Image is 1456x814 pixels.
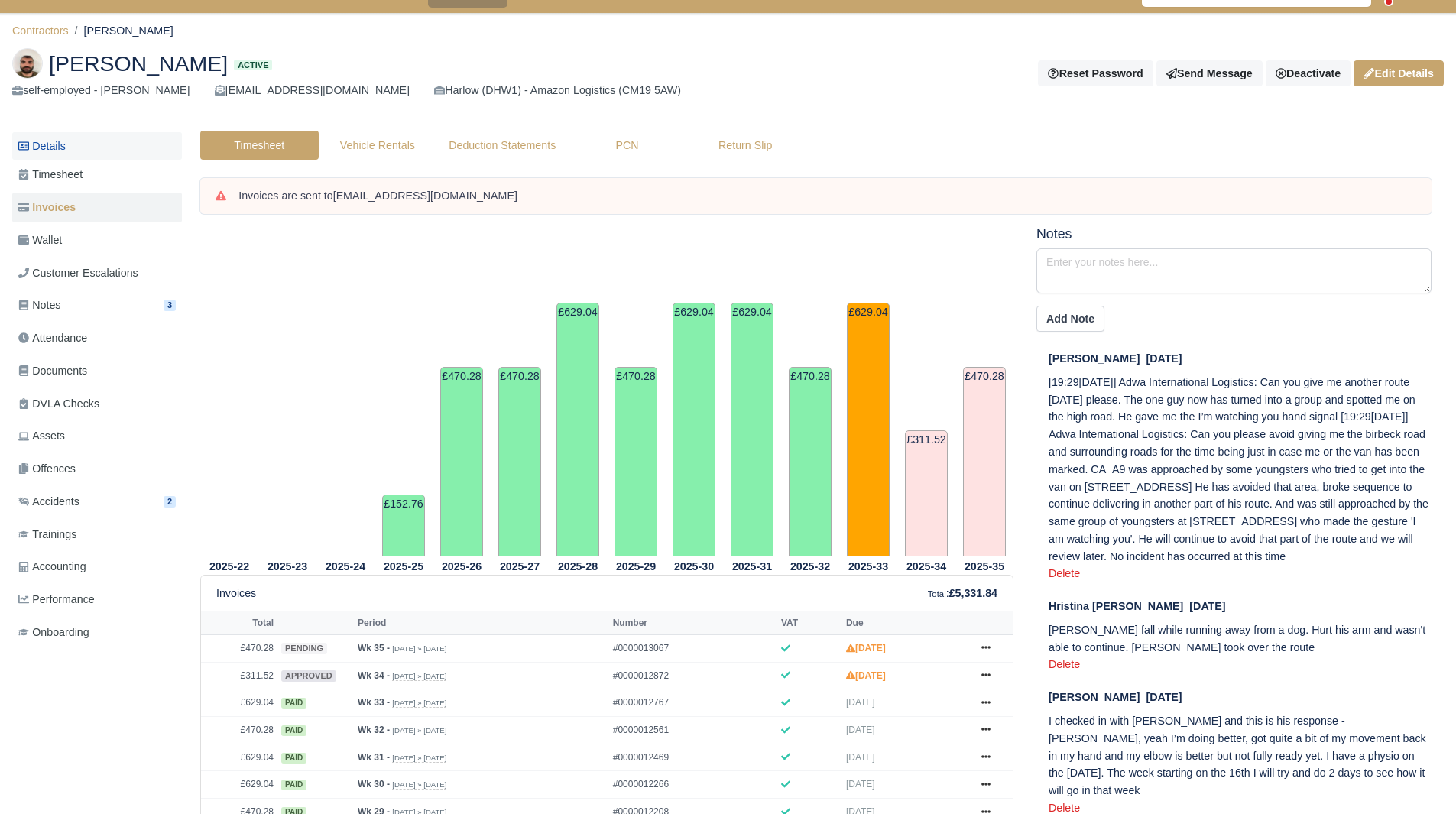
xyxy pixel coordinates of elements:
th: 2025-24 [316,557,375,576]
small: [DATE] » [DATE] [392,672,446,681]
span: paid [281,725,306,736]
span: pending [281,643,327,654]
span: [DATE] [846,779,875,790]
th: Number [609,611,777,634]
td: #0000012872 [609,662,777,689]
a: Invoices [12,193,182,222]
span: Trainings [18,526,76,543]
th: 2025-29 [607,557,665,576]
span: Notes [18,297,60,314]
td: £629.04 [201,689,277,717]
span: [DATE] [846,725,875,735]
strong: Wk 34 - [358,670,390,681]
h5: Notes [1036,226,1432,242]
th: 2025-22 [200,557,258,576]
div: self-employed - [PERSON_NAME] [12,82,190,99]
a: Timesheet [12,160,182,190]
strong: [DATE] [846,643,886,653]
th: Period [354,611,609,634]
td: #0000012767 [609,689,777,717]
span: paid [281,698,306,709]
div: Ahmet Hussein [1,36,1455,112]
td: £311.52 [905,430,948,556]
span: [PERSON_NAME] [1049,691,1140,703]
a: Notes 3 [12,290,182,320]
span: Invoices [18,199,76,216]
span: Performance [18,591,95,608]
a: Edit Details [1354,60,1444,86]
td: #0000013067 [609,635,777,663]
th: VAT [777,611,842,634]
strong: Wk 35 - [358,643,390,653]
strong: Wk 30 - [358,779,390,790]
a: Accounting [12,552,182,582]
span: Documents [18,362,87,380]
a: Deduction Statements [436,131,568,161]
span: [DATE] [846,697,875,708]
td: £629.04 [556,303,599,556]
span: Offences [18,460,76,478]
td: £470.28 [498,367,541,556]
td: £470.28 [615,367,657,556]
strong: £5,331.84 [949,587,997,599]
a: Documents [12,356,182,386]
a: Assets [12,421,182,451]
div: [DATE] [1049,689,1432,706]
td: £152.76 [382,495,425,556]
a: Trainings [12,520,182,550]
a: PCN [568,131,686,161]
span: 2 [164,496,176,508]
span: approved [281,670,336,682]
p: I checked in with [PERSON_NAME] and this is his response - [PERSON_NAME], yeah I’m doing better, ... [1049,712,1432,799]
th: 2025-30 [665,557,723,576]
span: Attendance [18,329,87,347]
button: Reset Password [1038,60,1153,86]
th: 2025-27 [491,557,549,576]
div: [DATE] [1049,350,1432,368]
span: Onboarding [18,624,89,641]
span: Accounting [18,558,86,576]
small: [DATE] » [DATE] [392,754,446,763]
strong: Wk 31 - [358,752,390,763]
small: Total [928,589,946,598]
span: Wallet [18,232,62,249]
a: Contractors [12,24,69,37]
td: £311.52 [201,662,277,689]
span: DVLA Checks [18,395,99,413]
td: £629.04 [673,303,715,556]
a: Wallet [12,225,182,255]
a: Return Slip [686,131,805,161]
th: 2025-28 [549,557,607,576]
span: Customer Escalations [18,264,138,282]
strong: Wk 32 - [358,725,390,735]
td: #0000012266 [609,771,777,799]
p: [19:29[DATE]] Adwa International Logistics: Can you give me another route [DATE] please. The one ... [1049,374,1432,565]
span: Timesheet [18,166,83,183]
span: [PERSON_NAME] [1049,352,1140,365]
th: 2025-35 [955,557,1013,576]
a: Performance [12,585,182,615]
th: Due [842,611,967,634]
td: £470.28 [440,367,483,556]
a: Onboarding [12,618,182,647]
td: #0000012561 [609,717,777,744]
small: [DATE] » [DATE] [392,780,446,790]
div: [DATE] [1049,598,1432,615]
span: Accidents [18,493,79,511]
th: 2025-31 [723,557,781,576]
a: Delete [1049,658,1080,670]
a: Details [12,132,182,161]
th: 2025-25 [375,557,433,576]
span: Hristina [PERSON_NAME] [1049,600,1183,612]
td: £629.04 [847,303,890,556]
th: 2025-34 [897,557,955,576]
td: £629.04 [201,744,277,771]
span: [PERSON_NAME] [49,53,228,74]
strong: [EMAIL_ADDRESS][DOMAIN_NAME] [333,190,517,202]
td: £470.28 [963,367,1006,556]
a: Deactivate [1266,60,1351,86]
div: Harlow (DHW1) - Amazon Logistics (CM19 5AW) [434,82,681,99]
th: 2025-26 [433,557,491,576]
a: Delete [1049,802,1080,814]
